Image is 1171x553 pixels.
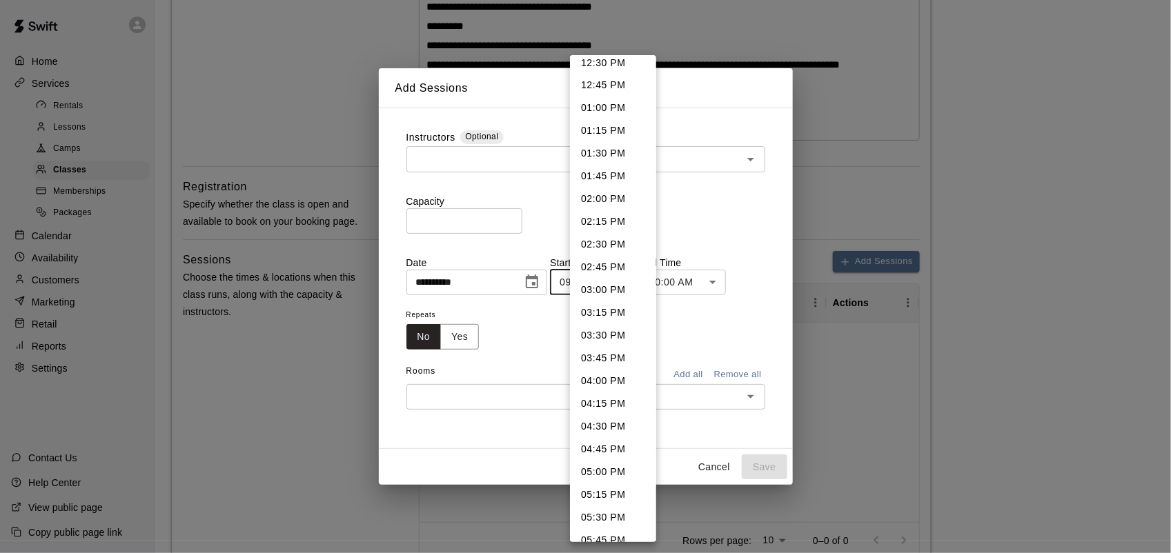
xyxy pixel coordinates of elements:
li: 12:30 PM [570,52,656,74]
li: 05:00 PM [570,461,656,484]
li: 05:45 PM [570,530,656,552]
li: 03:30 PM [570,325,656,348]
li: 03:45 PM [570,348,656,370]
li: 05:30 PM [570,507,656,530]
li: 01:45 PM [570,165,656,188]
li: 04:45 PM [570,439,656,461]
li: 01:30 PM [570,143,656,165]
li: 12:45 PM [570,74,656,97]
li: 03:00 PM [570,279,656,302]
li: 02:00 PM [570,188,656,211]
li: 01:15 PM [570,120,656,143]
li: 02:45 PM [570,257,656,279]
li: 02:30 PM [570,234,656,257]
li: 02:15 PM [570,211,656,234]
li: 03:15 PM [570,302,656,325]
li: 01:00 PM [570,97,656,120]
li: 04:15 PM [570,393,656,416]
li: 04:00 PM [570,370,656,393]
li: 04:30 PM [570,416,656,439]
li: 05:15 PM [570,484,656,507]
